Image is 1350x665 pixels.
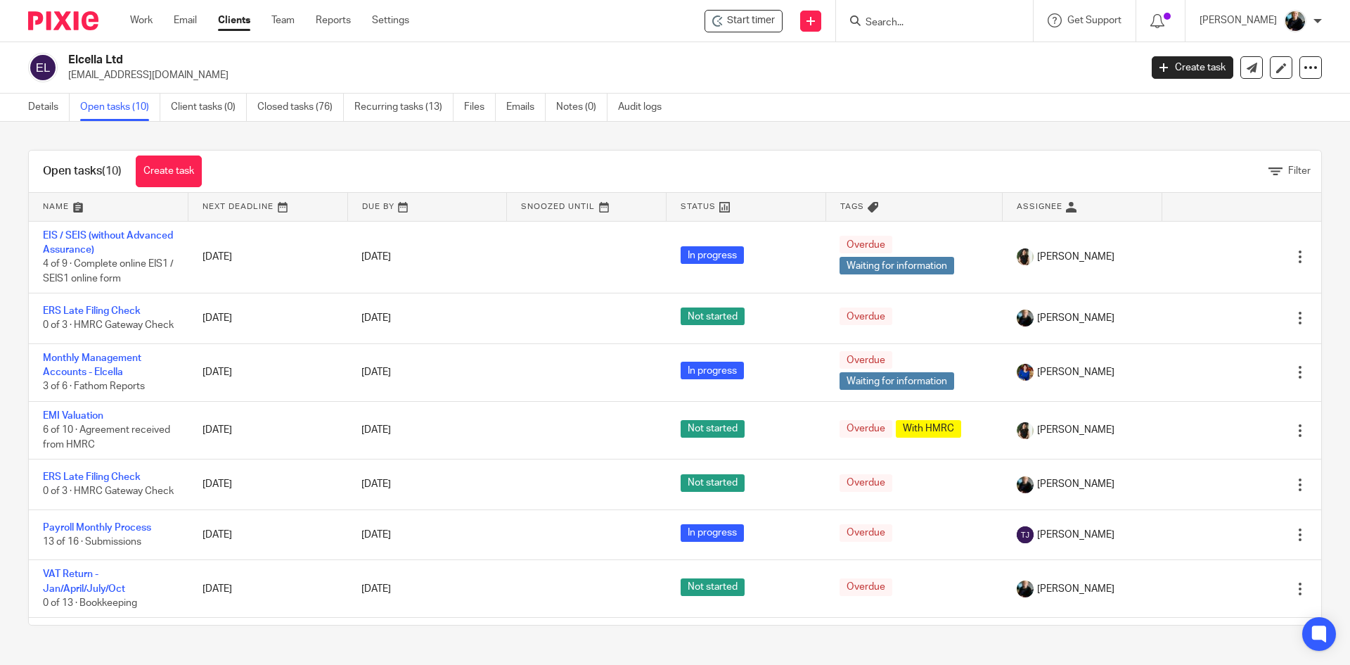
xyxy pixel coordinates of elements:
td: [DATE] [188,560,348,618]
span: Snoozed Until [521,203,595,210]
span: [PERSON_NAME] [1037,528,1114,542]
span: [DATE] [361,252,391,262]
a: ERS Late Filing Check [43,472,141,482]
a: Emails [506,94,546,121]
img: Pixie [28,11,98,30]
td: [DATE] [188,343,348,401]
a: Notes (0) [556,94,607,121]
a: EIS / SEIS (without Advanced Assurance) [43,231,173,255]
span: Tags [840,203,864,210]
span: Waiting for information [840,257,954,274]
a: Clients [218,13,250,27]
img: nicky-partington.jpg [1017,476,1034,493]
span: Waiting for information [840,372,954,390]
img: nicky-partington.jpg [1017,310,1034,327]
span: 13 of 16 · Submissions [43,537,141,547]
span: In progress [681,246,744,264]
span: [PERSON_NAME] [1037,423,1114,437]
a: Create task [1152,56,1233,79]
span: Overdue [840,236,892,253]
a: Audit logs [618,94,672,121]
a: ERS Late Filing Check [43,306,141,316]
a: Settings [372,13,409,27]
span: (10) [102,165,122,177]
h1: Open tasks [43,164,122,179]
a: Recurring tasks (13) [354,94,454,121]
td: [DATE] [188,221,348,293]
span: 4 of 9 · Complete online EIS1 / SEIS1 online form [43,259,174,284]
a: Client tasks (0) [171,94,247,121]
span: In progress [681,362,744,379]
span: Get Support [1067,15,1121,25]
span: [DATE] [361,480,391,490]
span: [DATE] [361,530,391,540]
span: [PERSON_NAME] [1037,582,1114,596]
a: Create task [136,156,202,187]
span: Overdue [840,578,892,596]
span: [DATE] [361,584,391,594]
img: nicky-partington.jpg [1017,581,1034,597]
span: [PERSON_NAME] [1037,250,1114,264]
a: Open tasks (10) [80,94,160,121]
a: VAT Return - Jan/April/July/Oct [43,569,125,593]
span: Not started [681,474,745,492]
span: Overdue [840,420,892,438]
td: [DATE] [188,509,348,559]
span: Not started [681,420,745,438]
span: Overdue [840,308,892,325]
span: [DATE] [361,313,391,323]
span: [PERSON_NAME] [1037,365,1114,379]
span: Filter [1288,166,1311,176]
span: Not started [681,308,745,325]
h2: Elcella Ltd [68,53,918,68]
span: [PERSON_NAME] [1037,477,1114,491]
span: Overdue [840,524,892,542]
span: 6 of 10 · Agreement received from HMRC [43,425,170,450]
span: [PERSON_NAME] [1037,311,1114,325]
span: Not started [681,578,745,596]
a: Files [464,94,496,121]
a: Details [28,94,70,121]
div: Elcella Ltd [705,10,783,32]
img: svg%3E [28,53,58,82]
span: 0 of 3 · HMRC Gateway Check [43,321,174,331]
span: Overdue [840,351,892,369]
span: [DATE] [361,426,391,436]
p: [EMAIL_ADDRESS][DOMAIN_NAME] [68,68,1131,82]
a: Reports [316,13,351,27]
a: EMI Valuation [43,411,103,421]
span: Status [681,203,716,210]
p: [PERSON_NAME] [1200,13,1277,27]
a: Work [130,13,153,27]
img: nicky-partington.jpg [1284,10,1306,32]
td: [DATE] [188,460,348,509]
td: [DATE] [188,293,348,343]
span: 0 of 3 · HMRC Gateway Check [43,487,174,497]
a: Team [271,13,295,27]
img: Nicole.jpeg [1017,364,1034,381]
img: Janice%20Tang.jpeg [1017,422,1034,439]
span: In progress [681,524,744,542]
span: 3 of 6 · Fathom Reports [43,382,145,392]
span: [DATE] [361,367,391,377]
span: Overdue [840,474,892,492]
td: [DATE] [188,401,348,459]
a: Closed tasks (76) [257,94,344,121]
span: 0 of 13 · Bookkeeping [43,598,137,608]
span: With HMRC [896,420,961,438]
a: Payroll Monthly Process [43,523,151,533]
img: svg%3E [1017,526,1034,543]
a: Email [174,13,197,27]
span: Start timer [727,13,775,28]
img: Janice%20Tang.jpeg [1017,248,1034,265]
input: Search [864,17,991,30]
a: Monthly Management Accounts - Elcella [43,353,141,377]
